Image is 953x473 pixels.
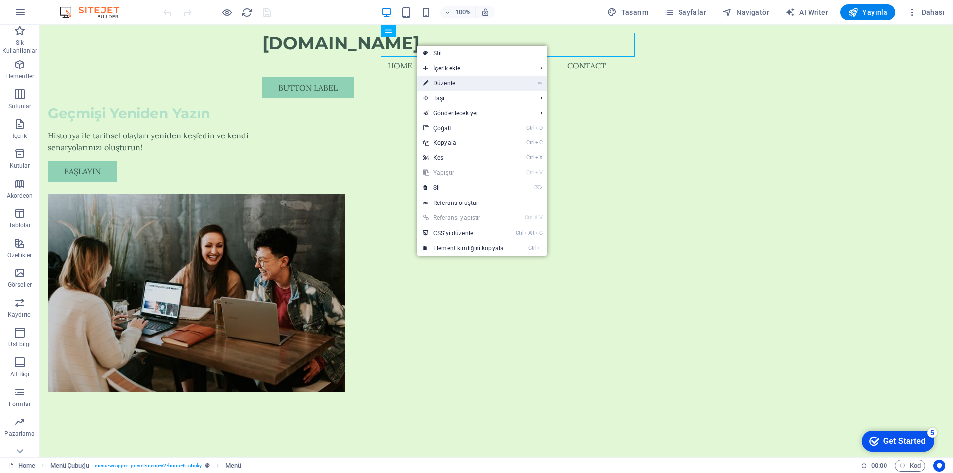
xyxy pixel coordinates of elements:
i: Bu element, özelleştirilebilir bir ön ayar [205,463,210,468]
a: CtrlCKopyala [417,135,510,150]
div: Get Started [29,11,72,20]
button: AI Writer [781,4,832,20]
span: Yayınla [848,7,887,17]
button: Dahası [903,4,949,20]
img: Editor Logo [57,6,132,18]
a: ⌦Sil [417,180,510,195]
a: CtrlAltCCSS'yi düzenle [417,226,510,241]
p: Akordeon [7,192,33,200]
button: 100% [440,6,476,18]
button: Yayınla [840,4,895,20]
span: 00 00 [871,460,886,472]
a: CtrlIElement kimliğini kopyala [417,241,510,256]
span: Taşı [417,91,532,106]
span: Navigatör [722,7,769,17]
button: reload [241,6,253,18]
span: Seçmek için tıkla. Düzenlemek için çift tıkla [225,460,241,472]
button: Sayfalar [660,4,710,20]
a: ⏎Düzenle [417,76,510,91]
i: C [535,139,542,146]
p: Kaydırıcı [8,311,32,319]
button: Tasarım [603,4,652,20]
p: Alt Bigi [10,370,30,378]
i: Ctrl [526,154,534,161]
i: D [535,125,542,131]
span: Seçmek için tıkla. Düzenlemek için çift tıkla [50,460,89,472]
span: : [878,462,880,469]
button: Ön izleme modundan çıkıp düzenlemeye devam etmek için buraya tıklayın [221,6,233,18]
i: X [535,154,542,161]
p: Üst bilgi [8,340,31,348]
h6: 100% [455,6,471,18]
p: Özellikler [7,251,32,259]
i: Ctrl [525,214,533,221]
p: Tablolar [9,221,31,229]
span: Kod [899,460,921,472]
i: Ctrl [516,230,524,236]
p: Kutular [10,162,30,170]
a: Seçimi iptal etmek için tıkla. Sayfaları açmak için çift tıkla [8,460,35,472]
p: Sütunlar [8,102,32,110]
span: Tasarım [607,7,648,17]
i: V [539,214,542,221]
button: Usercentrics [933,460,945,472]
i: Ctrl [526,169,534,176]
i: Yeniden boyutlandırmada yakınlaştırma düzeyini seçilen cihaza uyacak şekilde otomatik olarak ayarla. [481,8,490,17]
p: Görseller [8,281,32,289]
div: Tasarım (Ctrl+Alt+Y) [603,4,652,20]
span: Dahası [907,7,945,17]
a: Gönderilecek yer [417,106,532,121]
a: CtrlXKes [417,150,510,165]
i: ⇧ [534,214,538,221]
div: 5 [73,2,83,12]
p: İçerik [12,132,27,140]
span: AI Writer [785,7,828,17]
i: ⌦ [534,184,542,191]
p: Formlar [9,400,31,408]
i: ⏎ [538,80,542,86]
button: Kod [895,460,925,472]
i: V [535,169,542,176]
nav: breadcrumb [50,460,242,472]
a: Referans oluştur [417,196,547,210]
i: Ctrl [526,139,534,146]
i: Ctrl [528,245,536,251]
span: . menu-wrapper .preset-menu-v2-home-6 .sticky [93,460,202,472]
span: İçerik ekle [417,61,532,76]
i: Sayfayı yeniden yükleyin [241,7,253,18]
span: Sayfalar [664,7,706,17]
i: Ctrl [526,125,534,131]
i: C [535,230,542,236]
p: Elementler [5,72,34,80]
p: Pazarlama [4,430,35,438]
a: CtrlDÇoğalt [417,121,510,135]
button: Navigatör [718,4,773,20]
a: CtrlVYapıştır [417,165,510,180]
a: Stil [417,46,547,61]
a: Ctrl⇧VReferansı yapıştır [417,210,510,225]
i: I [537,245,542,251]
div: Get Started 5 items remaining, 0% complete [8,5,80,26]
i: Alt [524,230,534,236]
h6: Oturum süresi [861,460,887,472]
